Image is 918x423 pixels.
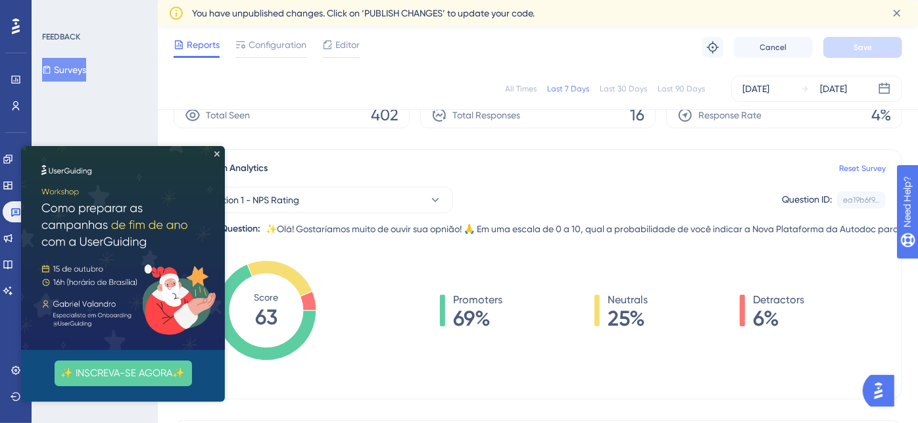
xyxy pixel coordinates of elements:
span: 16 [630,105,644,126]
div: Survey Question: [190,221,260,237]
div: Last 90 Days [658,84,705,94]
span: Reports [187,37,220,53]
span: Total Responses [452,107,520,123]
div: FEEDBACK [42,32,80,42]
button: Cancel [734,37,813,58]
tspan: Score [254,292,279,303]
span: Cancel [760,42,787,53]
span: 25% [608,308,648,329]
span: 402 [371,105,399,126]
div: Question ID: [782,191,832,209]
div: Close Preview [193,5,199,11]
span: Need Help? [31,3,82,19]
div: All Times [505,84,537,94]
tspan: 63 [255,305,278,330]
span: Question 1 - NPS Rating [201,192,299,208]
div: Last 30 Days [600,84,647,94]
button: ✨ INSCREVA-SE AGORA✨ [34,214,171,240]
span: Save [854,42,872,53]
div: [DATE] [820,81,847,97]
span: Detractors [753,292,804,308]
span: Neutrals [608,292,648,308]
span: 69% [453,308,502,329]
span: Configuration [249,37,306,53]
iframe: UserGuiding AI Assistant Launcher [863,371,902,411]
span: 6% [753,308,804,329]
button: Question 1 - NPS Rating [190,187,453,213]
span: Response Rate [698,107,761,123]
button: Save [823,37,902,58]
span: 4% [871,105,891,126]
span: Total Seen [206,107,250,123]
div: ea19b6f9... [843,195,880,205]
a: Reset Survey [839,163,886,174]
span: You have unpublished changes. Click on ‘PUBLISH CHANGES’ to update your code. [192,5,535,21]
span: Promoters [453,292,502,308]
div: Last 7 Days [547,84,589,94]
span: Question Analytics [190,161,268,176]
div: [DATE] [742,81,769,97]
span: Editor [335,37,360,53]
button: Surveys [42,58,86,82]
